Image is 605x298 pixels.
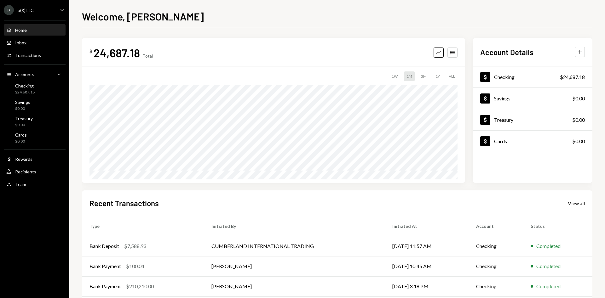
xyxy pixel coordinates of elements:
div: Cards [15,132,27,138]
div: Bank Payment [89,283,121,290]
td: Checking [469,276,523,296]
div: Recipients [15,169,36,174]
div: $24,687.18 [560,73,585,81]
div: Team [15,182,26,187]
div: Completed [536,262,561,270]
div: 24,687.18 [94,46,140,60]
a: Team [4,178,66,190]
div: P [4,5,14,15]
div: $0.00 [15,106,30,111]
a: Inbox [4,37,66,48]
div: ALL [446,71,458,81]
a: Checking$24,687.18 [4,81,66,96]
div: $210,210.00 [126,283,154,290]
div: Rewards [15,156,32,162]
div: Checking [494,74,515,80]
div: $0.00 [572,95,585,102]
div: Total [142,53,153,59]
td: [DATE] 11:57 AM [385,236,469,256]
a: Home [4,24,66,36]
td: [PERSON_NAME] [204,256,384,276]
td: Checking [469,256,523,276]
a: Cards$0.00 [473,131,592,152]
div: Bank Deposit [89,242,119,250]
div: $7,588.93 [124,242,146,250]
a: Accounts [4,69,66,80]
div: $0.00 [15,139,27,144]
td: Checking [469,236,523,256]
th: Initiated By [204,216,384,236]
div: 1Y [433,71,442,81]
a: Treasury$0.00 [4,114,66,129]
td: [DATE] 3:18 PM [385,276,469,296]
div: 1M [404,71,415,81]
h2: Account Details [480,47,533,57]
div: Transactions [15,53,41,58]
div: Treasury [494,117,513,123]
div: Completed [536,283,561,290]
div: Savings [15,99,30,105]
div: $0.00 [572,138,585,145]
th: Status [523,216,592,236]
a: Checking$24,687.18 [473,66,592,87]
th: Type [82,216,204,236]
div: Cards [494,138,507,144]
td: [PERSON_NAME] [204,276,384,296]
th: Initiated At [385,216,469,236]
div: Completed [536,242,561,250]
div: Accounts [15,72,34,77]
th: Account [469,216,523,236]
a: View all [568,200,585,206]
div: Treasury [15,116,33,121]
div: $0.00 [15,122,33,128]
div: $100.04 [126,262,144,270]
div: Savings [494,95,510,101]
a: Savings$0.00 [473,88,592,109]
a: Treasury$0.00 [473,109,592,130]
div: $ [89,48,92,54]
div: Inbox [15,40,26,45]
h1: Welcome, [PERSON_NAME] [82,10,204,23]
div: Bank Payment [89,262,121,270]
h2: Recent Transactions [89,198,159,208]
div: Checking [15,83,35,88]
div: 3M [418,71,429,81]
td: CUMBERLAND INTERNATIONAL TRADING [204,236,384,256]
a: Recipients [4,166,66,177]
div: Home [15,27,27,33]
a: Transactions [4,49,66,61]
a: Savings$0.00 [4,98,66,113]
div: $0.00 [572,116,585,124]
div: p(X) LLC [18,8,34,13]
td: [DATE] 10:45 AM [385,256,469,276]
div: $24,687.18 [15,90,35,95]
div: 1W [389,71,400,81]
a: Cards$0.00 [4,130,66,145]
a: Rewards [4,153,66,165]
